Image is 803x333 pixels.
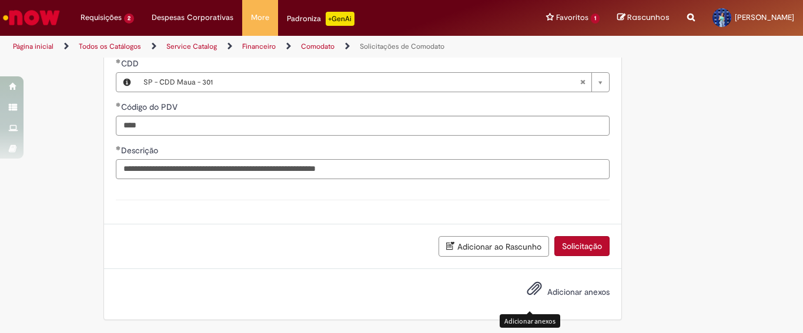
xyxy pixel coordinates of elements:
ul: Trilhas de página [9,36,527,58]
a: Comodato [301,42,334,51]
span: Despesas Corporativas [152,12,233,23]
button: Solicitação [554,236,610,256]
a: Todos os Catálogos [79,42,141,51]
span: 1 [591,14,600,23]
button: CDD, Visualizar este registro SP - CDD Maua - 301 [116,73,138,92]
abbr: Limpar campo CDD [574,73,591,92]
button: Adicionar anexos [524,278,545,305]
p: +GenAi [326,12,354,26]
span: Descrição [121,145,160,156]
span: Obrigatório Preenchido [116,102,121,107]
a: Service Catalog [166,42,217,51]
span: Código do PDV [121,102,180,112]
span: More [251,12,269,23]
button: Adicionar ao Rascunho [439,236,549,257]
span: 2 [124,14,134,23]
span: Rascunhos [627,12,670,23]
span: [PERSON_NAME] [735,12,794,22]
span: Favoritos [556,12,588,23]
a: Financeiro [242,42,276,51]
span: Obrigatório Preenchido [116,146,121,150]
img: ServiceNow [1,6,62,29]
span: Requisições [81,12,122,23]
span: Obrigatório Preenchido [116,59,121,63]
span: SP - CDD Maua - 301 [143,73,580,92]
input: Descrição [116,159,610,179]
div: Adicionar anexos [500,314,560,328]
a: Rascunhos [617,12,670,23]
input: Código do PDV [116,116,610,136]
span: Necessários - CDD [121,58,141,69]
a: Página inicial [13,42,53,51]
div: Padroniza [287,12,354,26]
a: SP - CDD Maua - 301Limpar campo CDD [138,73,609,92]
a: Solicitações de Comodato [360,42,444,51]
span: Adicionar anexos [547,287,610,297]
